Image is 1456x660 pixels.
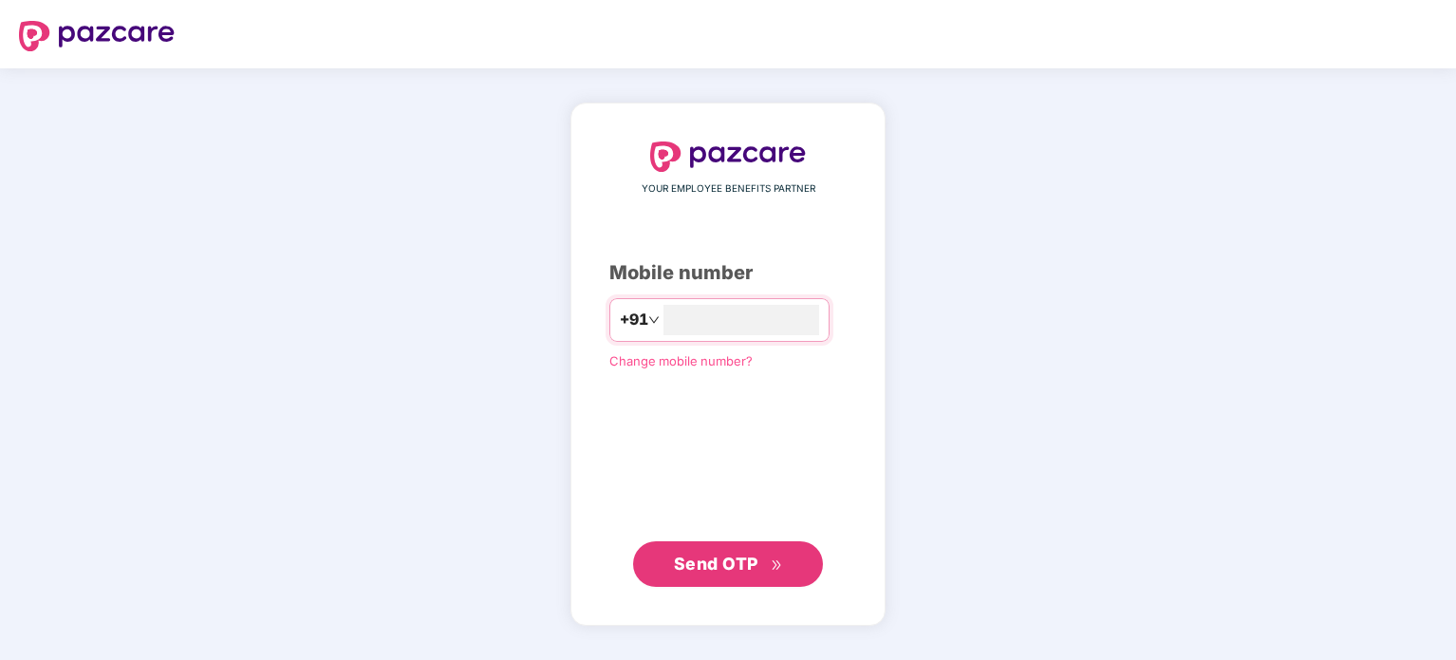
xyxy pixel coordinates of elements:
[674,554,758,574] span: Send OTP
[609,353,753,368] a: Change mobile number?
[648,314,660,326] span: down
[633,541,823,587] button: Send OTPdouble-right
[620,308,648,331] span: +91
[609,258,847,288] div: Mobile number
[650,141,806,172] img: logo
[771,559,783,572] span: double-right
[642,181,815,197] span: YOUR EMPLOYEE BENEFITS PARTNER
[19,21,175,51] img: logo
